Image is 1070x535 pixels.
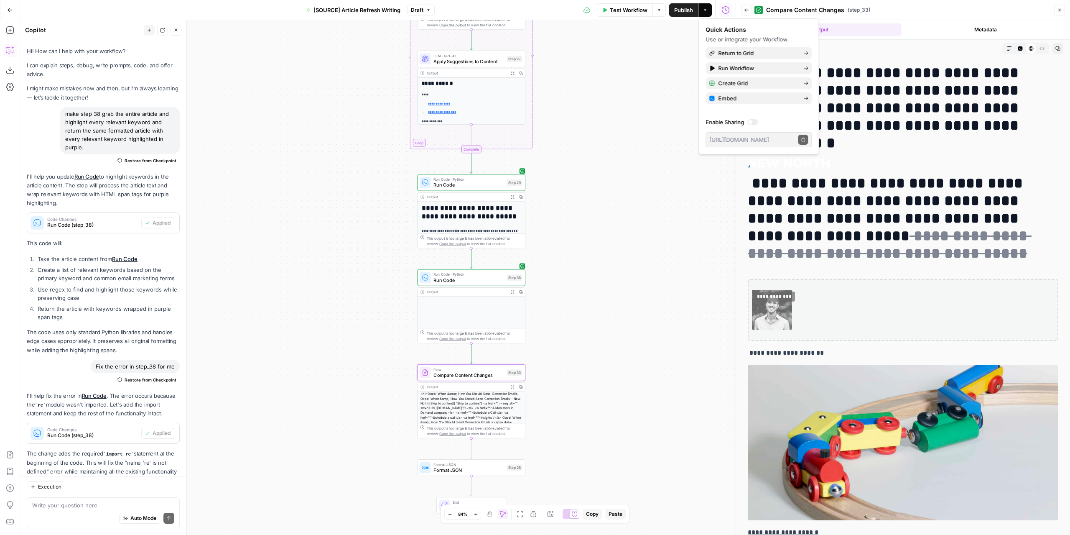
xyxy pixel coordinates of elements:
[433,276,504,284] span: Run Code
[470,153,472,174] g: Edge from step_5-iteration-end to step_29
[27,449,180,485] p: The change adds the required statement at the beginning of the code. This will fix the "name 're'...
[119,513,160,524] button: Auto Mode
[439,337,466,341] span: Copy the output
[91,360,180,373] div: Fix the error in step_38 for me
[103,452,134,457] code: import re
[114,156,180,166] button: Restore from Checkpoint
[411,6,423,14] span: Draft
[433,462,504,467] span: Format JSON
[427,330,522,342] div: This output is too large & has been abbreviated for review. to view the full content.
[718,49,797,57] span: Return to Grid
[27,392,180,418] p: I'll help fix the error in . The error occurs because the module wasn't imported. Let's add the i...
[439,242,466,246] span: Copy the output
[470,438,472,458] g: Edge from step_33 to step_28
[470,248,472,269] g: Edge from step_29 to step_38
[433,371,504,379] span: Compare Content Changes
[507,465,522,471] div: Step 28
[47,427,138,432] span: Code Changes
[597,3,652,17] button: Test Workflow
[25,26,141,34] div: Copilot
[609,510,622,518] span: Paste
[439,432,466,436] span: Copy the output
[507,274,522,281] div: Step 38
[417,364,525,438] div: FlowCompare Content ChangesStep 33Output<h1>Oops! When &amp; How You Should Send Correction Email...
[766,6,844,14] span: Compare Content Changes
[433,182,504,189] span: Run Code
[427,236,522,247] div: This output is too large & has been abbreviated for review. to view the full content.
[153,430,171,437] span: Applied
[427,17,522,28] div: This output is too large & has been abbreviated for review. to view the full content.
[739,23,902,36] button: Output
[112,256,138,262] a: Run Code
[433,58,504,65] span: Apply Suggestions to Content
[27,239,180,248] p: This code will:
[27,47,180,56] p: Hi! How can I help with your workflow?
[605,509,626,520] button: Paste
[38,483,61,491] span: Execution
[427,289,506,294] div: Output
[141,428,174,439] button: Applied
[36,285,180,302] li: Use regex to find and highlight those keywords while preserving case
[586,510,599,518] span: Copy
[27,328,180,354] p: The code uses only standard Python libraries and handles edge cases appropriately. It preserves a...
[27,61,180,79] p: I can explain steps, debug, write prompts, code, and offer advice.
[125,376,176,383] span: Restore from Checkpoint
[610,6,647,14] span: Test Workflow
[47,432,138,439] span: Run Code (step_38)
[114,375,180,385] button: Restore from Checkpoint
[706,36,789,43] span: Use or integrate your Workflow.
[27,481,65,492] button: Execution
[47,221,138,229] span: Run Code (step_38)
[407,5,435,15] button: Draft
[470,476,472,497] g: Edge from step_28 to end
[453,504,500,512] span: Output
[36,266,180,282] li: Create a list of relevant keywords based on the primary keyword and common email marketing terms
[718,79,797,87] span: Create Grid
[470,343,472,363] g: Edge from step_38 to step_33
[74,173,99,180] a: Run Code
[27,172,180,208] p: I'll help you update to highlight keywords in the article content. The step will process the arti...
[125,157,176,164] span: Restore from Checkpoint
[848,6,870,14] span: ( step_33 )
[47,217,138,221] span: Code Changes
[453,499,500,505] span: End
[417,497,525,514] div: EndOutput
[458,511,467,517] span: 84%
[433,271,504,277] span: Run Code · Python
[433,467,504,474] span: Format JSON
[507,369,522,376] div: Step 33
[35,403,46,408] code: re
[706,26,812,34] div: Quick Actions
[433,53,504,59] span: LLM · GPT-4.1
[718,64,797,72] span: Run Workflow
[433,177,504,182] span: Run Code · Python
[141,218,174,228] button: Applied
[583,509,602,520] button: Copy
[461,146,481,153] div: Complete
[439,23,466,27] span: Copy the output
[313,6,400,14] span: [SOURCE] Article Refresh Writing
[706,118,812,126] label: Enable Sharing
[674,6,693,14] span: Publish
[36,305,180,321] li: Return the article with keywords wrapped in purple span tags
[507,56,522,62] div: Step 27
[669,3,698,17] button: Publish
[470,29,472,50] g: Edge from step_5 to step_27
[130,515,156,522] span: Auto Mode
[718,94,797,102] span: Embed
[301,3,405,17] button: [SOURCE] Article Refresh Writing
[427,194,506,200] div: Output
[60,107,180,154] div: make step 38 grab the entire article and highlight every relevant keyword and return the same for...
[153,219,171,227] span: Applied
[427,384,506,389] div: Output
[82,392,107,399] a: Run Code
[417,146,525,153] div: Complete
[422,369,429,376] img: vrinnnclop0vshvmafd7ip1g7ohf
[507,179,522,186] div: Step 29
[427,425,522,437] div: This output is too large & has been abbreviated for review. to view the full content.
[905,23,1067,36] button: Metadata
[27,84,180,102] p: I might make mistakes now and then, but I’m always learning — let’s tackle it together!
[417,269,525,343] div: Run Code · PythonRun CodeStep 38OutputThis output is too large & has been abbreviated for review....
[427,70,506,76] div: Output
[36,255,180,263] li: Take the article content from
